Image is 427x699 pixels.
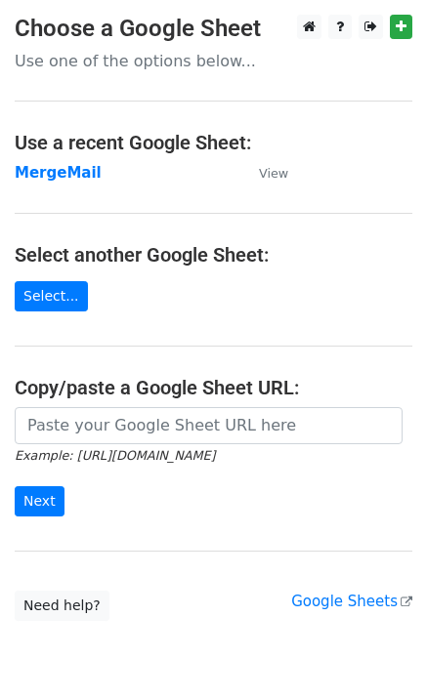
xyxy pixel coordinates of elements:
input: Paste your Google Sheet URL here [15,407,403,444]
a: Select... [15,281,88,311]
a: View [239,164,288,182]
a: Need help? [15,591,109,621]
a: MergeMail [15,164,102,182]
a: Google Sheets [291,593,412,610]
h4: Select another Google Sheet: [15,243,412,267]
h4: Copy/paste a Google Sheet URL: [15,376,412,399]
small: View [259,166,288,181]
input: Next [15,486,64,516]
p: Use one of the options below... [15,51,412,71]
h4: Use a recent Google Sheet: [15,131,412,154]
h3: Choose a Google Sheet [15,15,412,43]
small: Example: [URL][DOMAIN_NAME] [15,448,215,463]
